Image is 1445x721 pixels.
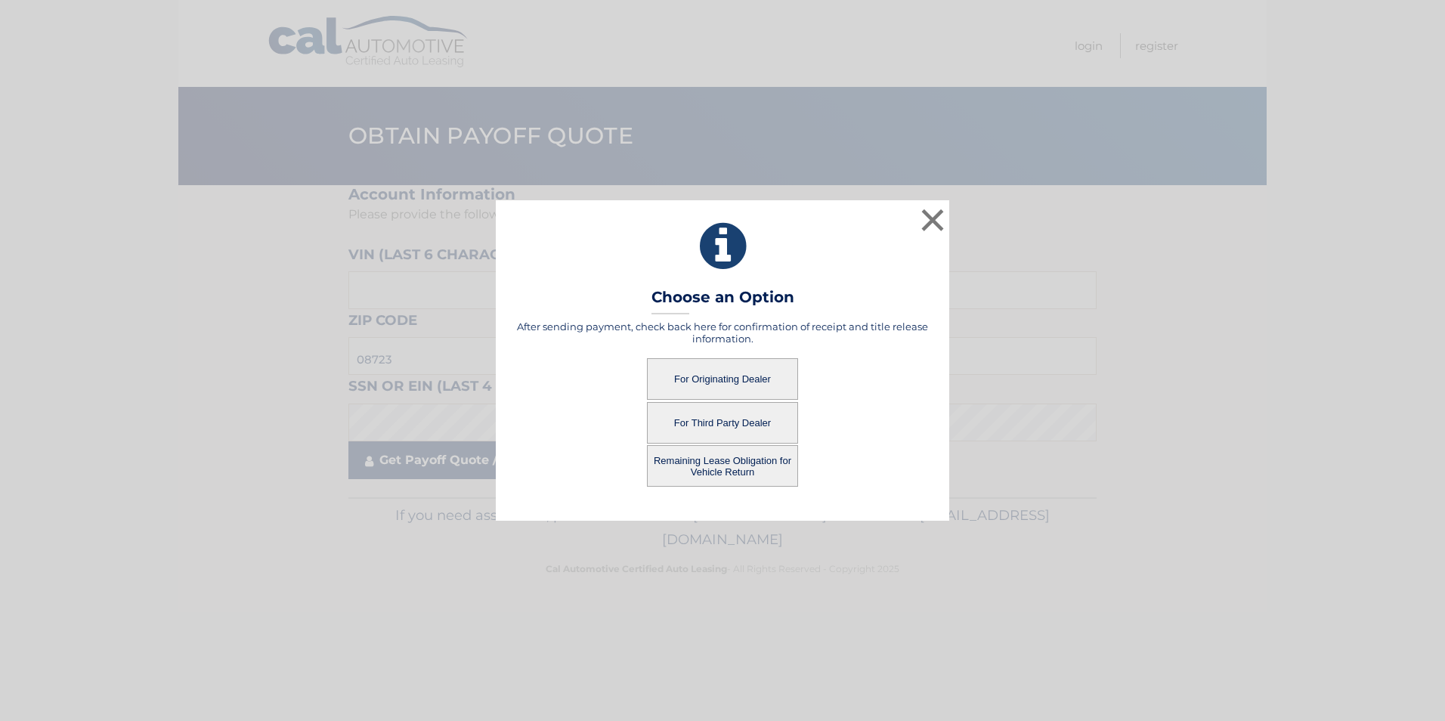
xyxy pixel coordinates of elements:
[647,402,798,444] button: For Third Party Dealer
[651,288,794,314] h3: Choose an Option
[647,445,798,487] button: Remaining Lease Obligation for Vehicle Return
[515,320,930,345] h5: After sending payment, check back here for confirmation of receipt and title release information.
[647,358,798,400] button: For Originating Dealer
[917,205,948,235] button: ×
